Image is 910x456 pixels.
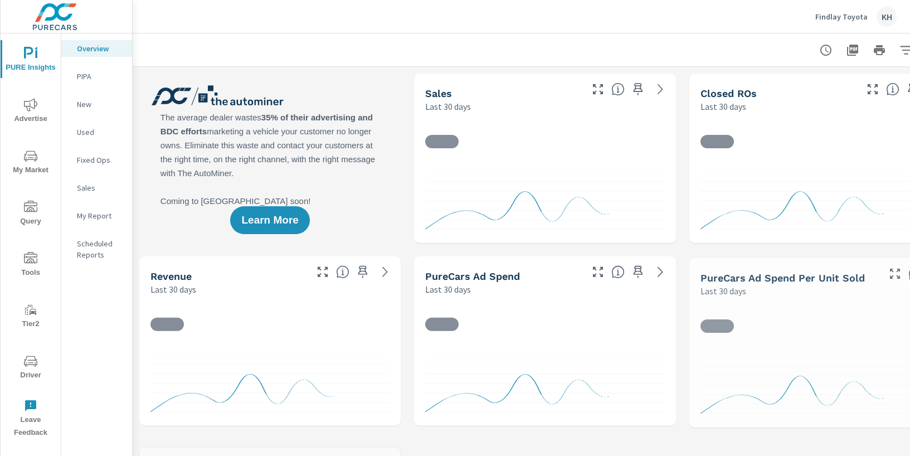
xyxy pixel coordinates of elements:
[886,265,904,283] button: Make Fullscreen
[150,283,196,296] p: Last 30 days
[241,215,298,225] span: Learn More
[425,283,471,296] p: Last 30 days
[589,263,607,281] button: Make Fullscreen
[877,7,897,27] div: KH
[841,39,864,61] button: "Export Report to PDF"
[61,152,132,168] div: Fixed Ops
[4,303,57,331] span: Tier2
[1,33,61,444] div: nav menu
[61,68,132,85] div: PIPA
[425,88,452,99] h5: Sales
[700,88,757,99] h5: Closed ROs
[629,263,647,281] span: Save this to your personalized report
[700,100,746,113] p: Last 30 days
[611,265,625,279] span: Total cost of media for all PureCars channels for the selected dealership group over the selected...
[61,40,132,57] div: Overview
[4,252,57,279] span: Tools
[4,355,57,382] span: Driver
[354,263,372,281] span: Save this to your personalized report
[230,206,309,234] button: Learn More
[4,149,57,177] span: My Market
[589,80,607,98] button: Make Fullscreen
[61,235,132,263] div: Scheduled Reports
[868,39,890,61] button: Print Report
[77,127,123,138] p: Used
[700,272,865,284] h5: PureCars Ad Spend Per Unit Sold
[150,270,192,282] h5: Revenue
[4,98,57,125] span: Advertise
[864,80,882,98] button: Make Fullscreen
[77,43,123,54] p: Overview
[77,238,123,260] p: Scheduled Reports
[77,71,123,82] p: PIPA
[651,80,669,98] a: See more details in report
[815,12,868,22] p: Findlay Toyota
[61,124,132,140] div: Used
[61,96,132,113] div: New
[4,399,57,439] span: Leave Feedback
[336,265,349,279] span: Total sales revenue over the selected date range. [Source: This data is sourced from the dealer’s...
[651,263,669,281] a: See more details in report
[77,182,123,193] p: Sales
[425,100,471,113] p: Last 30 days
[4,201,57,228] span: Query
[700,284,746,298] p: Last 30 days
[77,99,123,110] p: New
[61,180,132,196] div: Sales
[4,47,57,74] span: PURE Insights
[425,270,520,282] h5: PureCars Ad Spend
[77,210,123,221] p: My Report
[611,83,625,96] span: Number of vehicles sold by the dealership over the selected date range. [Source: This data is sou...
[886,83,899,96] span: Number of Repair Orders Closed by the selected dealership group over the selected time range. [So...
[61,207,132,224] div: My Report
[77,154,123,166] p: Fixed Ops
[314,263,332,281] button: Make Fullscreen
[629,80,647,98] span: Save this to your personalized report
[376,263,394,281] a: See more details in report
